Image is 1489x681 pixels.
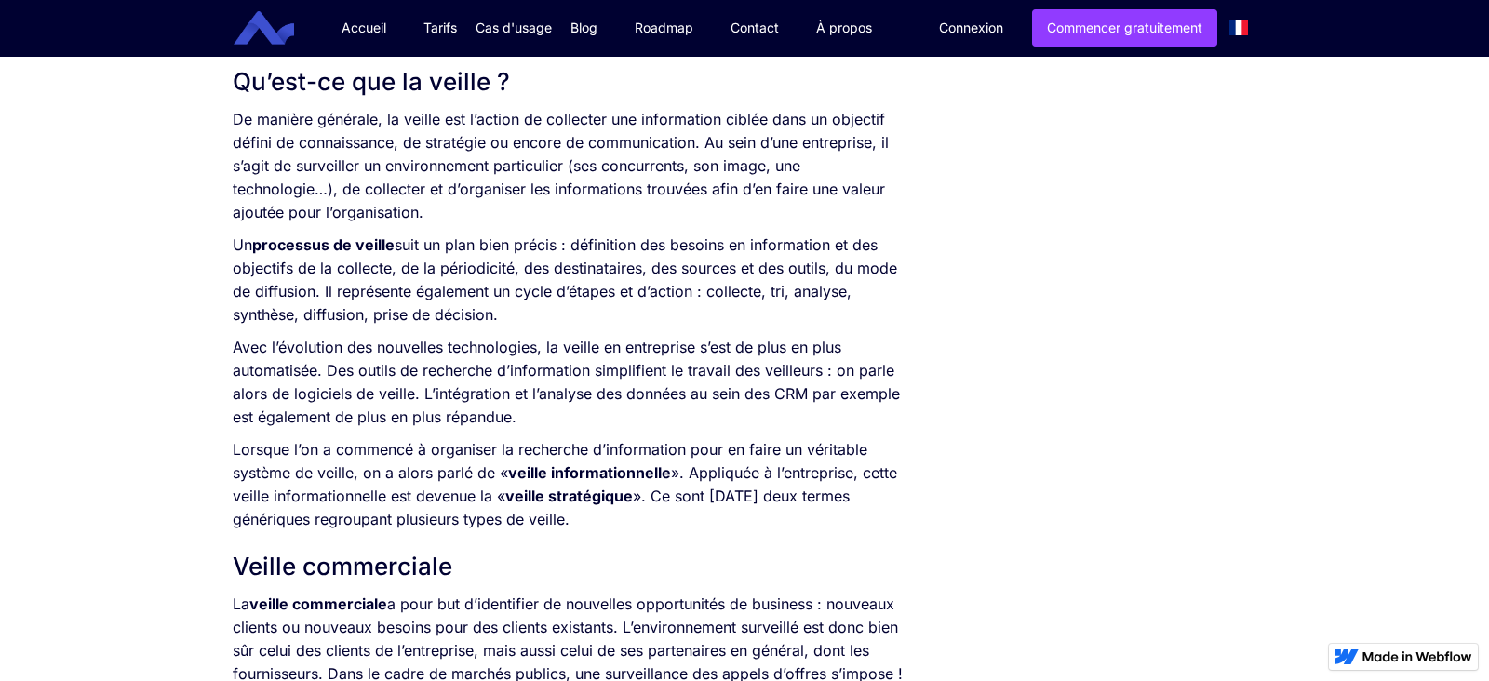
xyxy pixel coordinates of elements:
[925,10,1017,46] a: Connexion
[233,234,909,327] p: Un suit un plan bien précis : définition des besoins en information et des objectifs de la collec...
[248,11,308,46] a: home
[233,65,909,99] h2: Qu’est-ce que la veille ?
[252,235,395,254] strong: processus de veille
[1362,651,1472,662] img: Made in Webflow
[508,463,671,482] strong: veille informationnelle
[233,550,909,583] h2: Veille commerciale
[249,594,387,613] strong: veille commerciale
[505,487,633,505] strong: veille stratégique
[476,19,552,37] div: Cas d'usage
[233,108,909,224] p: De manière générale, la veille est l’action de collecter une information ciblée dans un objectif ...
[1032,9,1217,47] a: Commencer gratuitement
[233,438,909,531] p: Lorsque l’on a commencé à organiser la recherche d’information pour en faire un véritable système...
[233,336,909,429] p: Avec l’évolution des nouvelles technologies, la veille en entreprise s’est de plus en plus automa...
